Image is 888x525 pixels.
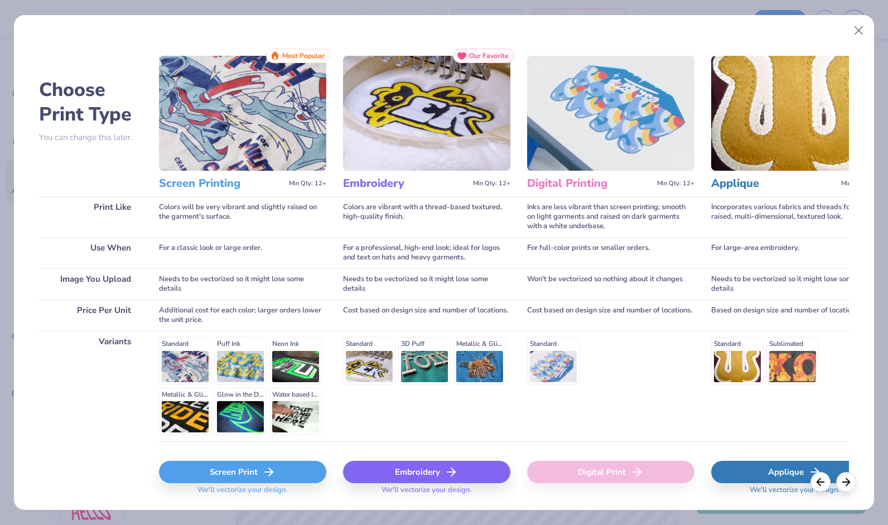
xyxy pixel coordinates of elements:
div: Needs to be vectorized so it might lose some details [343,268,510,300]
span: Min Qty: 12+ [657,180,694,187]
div: Cost based on design size and number of locations. [527,300,694,331]
div: For a classic look or large order. [159,237,326,268]
span: We'll vectorize your design. [193,485,292,502]
div: Cost based on design size and number of locations. [343,300,510,331]
span: Our Favorite [469,52,509,60]
span: We'll vectorize your design. [745,485,844,502]
div: Variants [39,331,142,441]
h3: Embroidery [343,176,469,191]
div: Based on design size and number of locations. [711,300,879,331]
h2: Choose Print Type [39,78,142,127]
span: Min Qty: 12+ [841,180,879,187]
div: Colors will be very vibrant and slightly raised on the garment's surface. [159,196,326,237]
img: Embroidery [343,56,510,171]
div: Applique [711,461,879,483]
div: Needs to be vectorized so it might lose some details [711,268,879,300]
div: For a professional, high-end look; ideal for logos and text on hats and heavy garments. [343,237,510,268]
img: Digital Printing [527,56,694,171]
div: Image You Upload [39,268,142,300]
div: Embroidery [343,461,510,483]
div: Price Per Unit [39,300,142,331]
h3: Digital Printing [527,176,653,191]
div: Won't be vectorized so nothing about it changes [527,268,694,300]
div: Incorporates various fabrics and threads for a raised, multi-dimensional, textured look. [711,196,879,237]
img: Screen Printing [159,56,326,171]
div: For large-area embroidery. [711,237,879,268]
h3: Screen Printing [159,176,284,191]
img: Applique [711,56,879,171]
div: Digital Print [527,461,694,483]
span: Min Qty: 12+ [473,180,510,187]
div: Inks are less vibrant than screen printing; smooth on light garments and raised on dark garments ... [527,196,694,237]
div: Print Like [39,196,142,237]
h3: Applique [711,176,837,191]
div: Colors are vibrant with a thread-based textured, high-quality finish. [343,196,510,237]
div: For full-color prints or smaller orders. [527,237,694,268]
div: Needs to be vectorized so it might lose some details [159,268,326,300]
div: Screen Print [159,461,326,483]
span: Most Popular [282,52,325,60]
p: You can change this later. [39,133,142,142]
div: Additional cost for each color; larger orders lower the unit price. [159,300,326,331]
div: Use When [39,237,142,268]
span: Min Qty: 12+ [289,180,326,187]
span: We'll vectorize your design. [377,485,476,502]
